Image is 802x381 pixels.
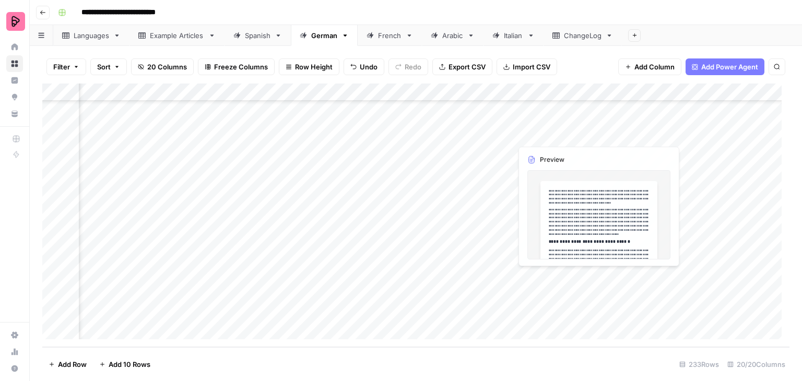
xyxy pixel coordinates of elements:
div: Languages [74,30,109,41]
span: Sort [97,62,111,72]
a: Languages [53,25,129,46]
button: Workspace: Preply [6,8,23,34]
div: Arabic [442,30,463,41]
img: Preply Logo [6,12,25,31]
a: Italian [483,25,544,46]
button: Help + Support [6,360,23,377]
button: Redo [388,58,428,75]
span: Undo [360,62,378,72]
button: 20 Columns [131,58,194,75]
button: Sort [90,58,127,75]
a: French [358,25,422,46]
button: Export CSV [432,58,492,75]
button: Add 10 Rows [93,356,157,373]
a: Spanish [225,25,291,46]
button: Freeze Columns [198,58,275,75]
button: Add Power Agent [686,58,764,75]
span: Add 10 Rows [109,359,150,370]
div: ChangeLog [564,30,601,41]
a: Opportunities [6,89,23,105]
span: Export CSV [449,62,486,72]
div: 233 Rows [675,356,723,373]
span: Add Column [634,62,675,72]
div: Spanish [245,30,270,41]
div: French [378,30,402,41]
a: Usage [6,343,23,360]
button: Add Column [618,58,681,75]
div: Example Articles [150,30,204,41]
div: 20/20 Columns [723,356,789,373]
div: Italian [504,30,523,41]
button: Filter [46,58,86,75]
span: Filter [53,62,70,72]
span: 20 Columns [147,62,187,72]
button: Add Row [42,356,93,373]
span: Import CSV [513,62,550,72]
span: Row Height [295,62,333,72]
span: Add Row [58,359,87,370]
span: Freeze Columns [214,62,268,72]
a: Settings [6,327,23,343]
a: Example Articles [129,25,225,46]
button: Import CSV [497,58,557,75]
a: Browse [6,55,23,72]
a: ChangeLog [544,25,622,46]
a: German [291,25,358,46]
div: German [311,30,337,41]
span: Add Power Agent [701,62,758,72]
a: Insights [6,72,23,89]
button: Undo [344,58,384,75]
a: Your Data [6,105,23,122]
button: Row Height [279,58,339,75]
span: Redo [405,62,421,72]
a: Home [6,39,23,55]
a: Arabic [422,25,483,46]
